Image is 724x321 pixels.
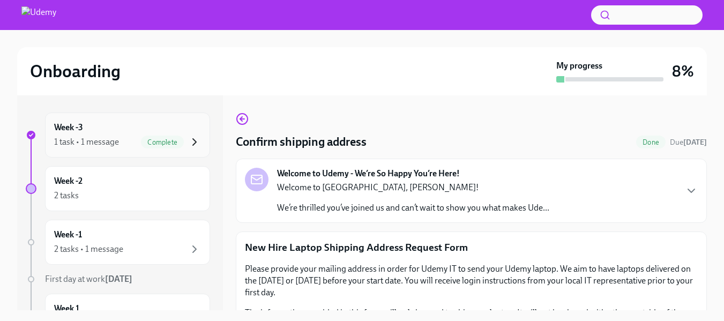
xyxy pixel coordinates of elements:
[54,303,79,315] h6: Week 1
[245,241,698,255] p: New Hire Laptop Shipping Address Request Form
[54,190,79,201] div: 2 tasks
[556,60,602,72] strong: My progress
[277,182,549,193] p: Welcome to [GEOGRAPHIC_DATA], [PERSON_NAME]!
[26,220,210,265] a: Week -12 tasks • 1 message
[54,122,83,133] h6: Week -3
[26,113,210,158] a: Week -31 task • 1 messageComplete
[672,62,694,81] h3: 8%
[105,274,132,284] strong: [DATE]
[236,134,367,150] h4: Confirm shipping address
[26,273,210,285] a: First day at work[DATE]
[26,166,210,211] a: Week -22 tasks
[277,168,460,180] strong: Welcome to Udemy - We’re So Happy You’re Here!
[245,263,698,298] p: Please provide your mailing address in order for Udemy IT to send your Udemy laptop. We aim to ha...
[670,138,707,147] span: Due
[670,137,707,147] span: August 22nd, 2025 13:00
[21,6,56,24] img: Udemy
[683,138,707,147] strong: [DATE]
[277,202,549,214] p: We’re thrilled you’ve joined us and can’t wait to show you what makes Ude...
[141,138,184,146] span: Complete
[54,136,119,148] div: 1 task • 1 message
[636,138,666,146] span: Done
[54,243,123,255] div: 2 tasks • 1 message
[30,61,121,82] h2: Onboarding
[54,175,83,187] h6: Week -2
[45,274,132,284] span: First day at work
[54,229,82,241] h6: Week -1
